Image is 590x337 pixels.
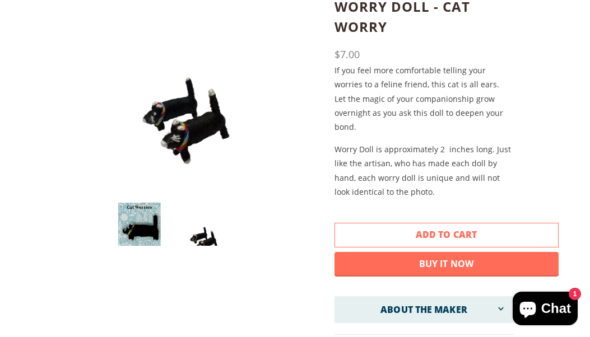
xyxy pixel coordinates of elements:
[335,252,559,277] button: Buy it now
[335,63,514,91] div: If you feel more comfortable telling your worries to a feline friend, this cat is all ears.
[335,223,559,247] button: Add to Cart
[335,48,360,61] span: $7.00
[116,201,162,263] img: IMG_8680_3-removebg_1_300x.png
[178,201,224,263] img: B1ACE76E-B761-4CE9-A037-D02D8EB2DFB0_1_102_o-removebg_1_300x.png
[335,303,514,316] a: About the Maker
[335,92,514,134] p: Let the magic of your companionship grow overnight as you ask this doll to deepen your bond.
[335,144,511,197] span: Worry Doll is approximately 2 inches long. Just like the artisan, who has made each doll by hand,...
[509,292,581,328] inbox-online-store-chat: Shopify online store chat
[416,228,477,241] span: Add to Cart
